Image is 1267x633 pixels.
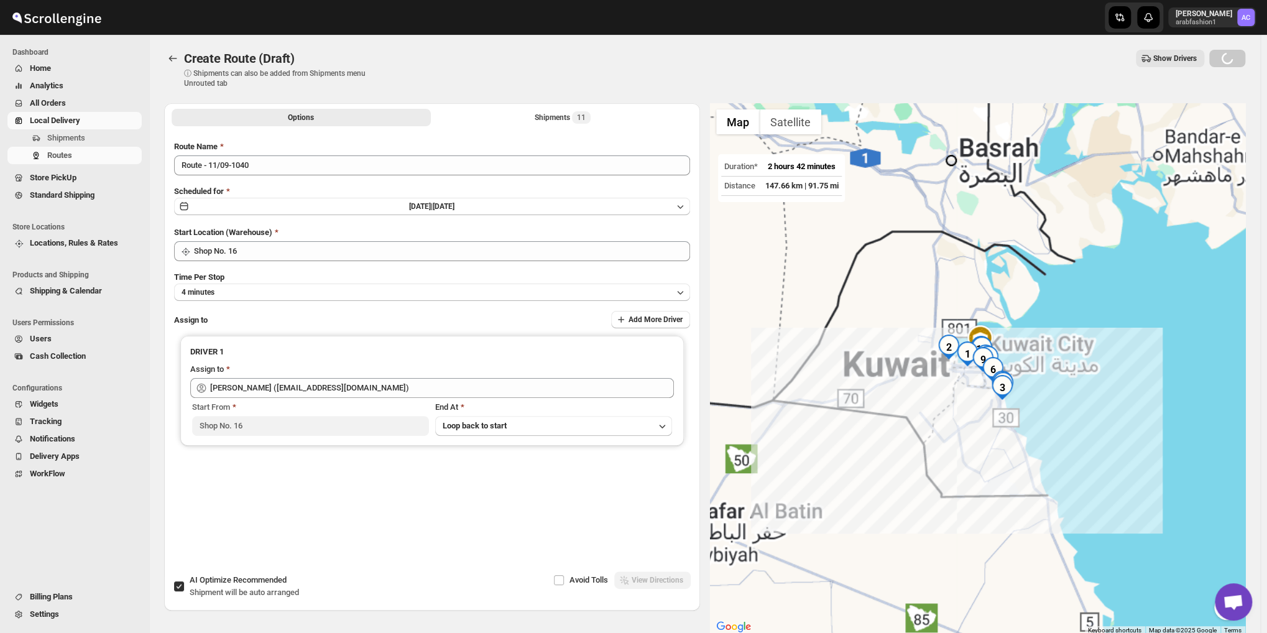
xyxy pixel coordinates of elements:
span: All Orders [30,98,66,108]
button: Tracking [7,413,142,430]
button: Locations, Rules & Rates [7,234,142,252]
text: AC [1242,14,1250,22]
span: Local Delivery [30,116,80,125]
span: Products and Shipping [12,270,143,280]
span: Assign to [174,315,208,325]
div: 10 [969,336,993,361]
span: Locations, Rules & Rates [30,238,118,247]
span: Time Per Stop [174,272,224,282]
input: Search assignee [210,378,674,398]
p: [PERSON_NAME] [1176,9,1232,19]
span: Shipping & Calendar [30,286,102,295]
span: Shipments [47,133,85,142]
span: Tracking [30,417,62,426]
div: 5 [990,371,1015,395]
div: Open chat [1215,583,1252,621]
span: Store Locations [12,222,143,232]
span: WorkFlow [30,469,65,478]
div: 7 [975,346,1000,371]
span: [DATE] [433,202,454,211]
p: arabfashion1 [1176,19,1232,26]
span: Start Location (Warehouse) [174,228,272,237]
span: Delivery Apps [30,451,80,461]
button: Analytics [7,77,142,95]
span: Scheduled for [174,187,224,196]
button: Show satellite imagery [760,109,821,134]
span: Recommended [233,575,287,584]
input: Search location [194,241,690,261]
span: Duration* [724,162,758,171]
div: Shipments [535,111,591,124]
div: 11 [969,336,994,361]
div: 6 [980,357,1005,382]
span: Dashboard [12,47,143,57]
button: Shipments [7,129,142,147]
span: Store PickUp [30,173,76,182]
button: Routes [7,147,142,164]
img: ScrollEngine [10,2,103,33]
span: Distance [724,181,755,190]
button: Users [7,330,142,348]
span: Configurations [12,383,143,393]
span: Standard Shipping [30,190,94,200]
span: Start From [192,402,230,412]
button: WorkFlow [7,465,142,483]
p: ⓘ Shipments can also be added from Shipments menu Unrouted tab [184,68,380,88]
span: Route Name [174,142,218,151]
span: 4 minutes [182,287,214,297]
div: 3 [990,375,1015,400]
button: Cash Collection [7,348,142,365]
button: Show street map [716,109,760,134]
button: Widgets [7,395,142,413]
span: Home [30,63,51,73]
span: Abizer Chikhly [1237,9,1255,26]
span: Users [30,334,52,343]
button: Delivery Apps [7,448,142,465]
span: Notifications [30,434,75,443]
span: Add More Driver [629,315,683,325]
span: Billing Plans [30,592,73,601]
span: 147.66 km | 91.75 mi [765,181,839,190]
button: Show Drivers [1136,50,1204,67]
span: Widgets [30,399,58,409]
button: Billing Plans [7,588,142,606]
button: Loop back to start [435,416,672,436]
span: Shipment will be auto arranged [190,588,299,597]
span: Routes [47,150,72,160]
button: Home [7,60,142,77]
button: Map camera controls [1214,595,1239,620]
span: Users Permissions [12,318,143,328]
button: Selected Shipments [433,109,693,126]
button: All Orders [7,95,142,112]
button: [DATE]|[DATE] [174,198,690,215]
span: [DATE] | [409,202,433,211]
div: 2 [936,335,961,359]
button: Settings [7,606,142,623]
span: Settings [30,609,59,619]
span: Loop back to start [443,421,507,430]
button: Shipping & Calendar [7,282,142,300]
input: Eg: Bengaluru Route [174,155,690,175]
div: 8 [973,344,998,369]
button: User menu [1168,7,1256,27]
div: 9 [970,347,995,372]
span: Create Route (Draft) [184,51,295,66]
span: Analytics [30,81,63,90]
button: Notifications [7,430,142,448]
div: 1 [955,341,980,366]
span: 11 [577,113,586,122]
h3: DRIVER 1 [190,346,674,358]
span: Avoid Tolls [569,575,608,584]
span: Options [288,113,314,122]
div: End At [435,401,672,414]
button: All Route Options [172,109,431,126]
div: Assign to [190,363,224,376]
button: Routes [164,50,182,67]
span: Show Drivers [1153,53,1197,63]
span: 2 hours 42 minutes [768,162,836,171]
span: Cash Collection [30,351,86,361]
span: AI Optimize [190,575,287,584]
div: All Route Options [164,131,700,543]
button: 4 minutes [174,284,690,301]
div: 4 [990,372,1015,397]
